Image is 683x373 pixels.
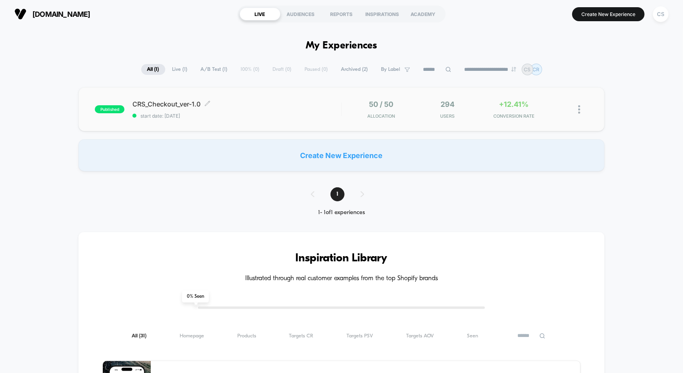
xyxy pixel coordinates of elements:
[132,333,146,339] span: All
[95,105,124,113] span: published
[141,64,165,75] span: All ( 1 )
[416,113,479,119] span: Users
[381,66,401,72] span: By Label
[166,64,194,75] span: Live ( 1 )
[578,105,580,114] img: close
[303,209,380,216] div: 1 - 1 of 1 experiences
[406,333,434,339] span: Targets AOV
[139,333,146,339] span: ( 31 )
[132,100,341,108] span: CRS_Checkout_ver-1.0
[499,100,529,108] span: +12.41%
[240,8,280,20] div: LIVE
[12,8,93,20] button: [DOMAIN_NAME]
[180,333,204,339] span: Homepage
[32,10,90,18] span: [DOMAIN_NAME]
[14,8,26,20] img: Visually logo
[195,64,234,75] span: A/B Test ( 1 )
[524,66,531,72] p: CS
[653,6,669,22] div: CS
[483,113,545,119] span: CONVERSION RATE
[132,113,341,119] span: start date: [DATE]
[280,8,321,20] div: AUDIENCES
[306,40,377,52] h1: My Experiences
[330,187,345,201] span: 1
[237,333,256,339] span: Products
[511,67,516,72] img: end
[367,113,395,119] span: Allocation
[347,333,373,339] span: Targets PSV
[572,7,645,21] button: Create New Experience
[403,8,444,20] div: ACADEMY
[441,100,455,108] span: 294
[182,291,209,303] span: 0 % Seen
[321,8,362,20] div: REPORTS
[78,139,604,171] div: Create New Experience
[289,333,314,339] span: Targets CR
[102,252,580,265] h3: Inspiration Library
[335,64,374,75] span: Archived ( 2 )
[369,100,393,108] span: 50 / 50
[651,6,671,22] button: CS
[533,66,540,72] p: CR
[102,275,580,283] h4: Illustrated through real customer examples from the top Shopify brands
[467,333,478,339] span: Seen
[362,8,403,20] div: INSPIRATIONS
